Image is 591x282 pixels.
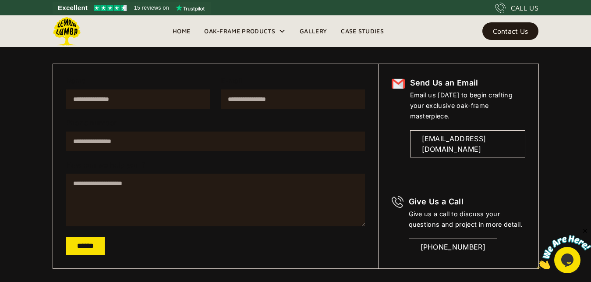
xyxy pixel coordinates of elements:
[410,90,525,121] div: Email us [DATE] to begin crafting your exclusive oak-frame masterpiece.
[409,196,525,207] h6: Give Us a Call
[197,15,293,47] div: Oak-Frame Products
[482,22,538,40] a: Contact Us
[53,2,211,14] a: See Lemon Lumba reviews on Trustpilot
[66,161,365,168] label: How can we help you ?
[166,25,197,38] a: Home
[58,3,88,13] span: Excellent
[221,77,365,84] label: E-mail
[66,119,365,126] label: Phone number
[495,3,538,13] a: CALL US
[493,28,528,34] div: Contact Us
[66,77,365,255] form: Email Form
[94,5,127,11] img: Trustpilot 4.5 stars
[293,25,334,38] a: Gallery
[204,26,275,36] div: Oak-Frame Products
[134,3,169,13] span: 15 reviews on
[409,239,497,255] a: [PHONE_NUMBER]
[422,133,513,154] div: [EMAIL_ADDRESS][DOMAIN_NAME]
[421,242,485,252] div: [PHONE_NUMBER]
[176,4,205,11] img: Trustpilot logo
[511,3,538,13] div: CALL US
[537,227,591,269] iframe: chat widget
[410,77,525,89] h6: Send Us an Email
[409,209,525,230] div: Give us a call to discuss your questions and project in more detail.
[334,25,391,38] a: Case Studies
[66,77,210,84] label: Name
[410,130,525,157] a: [EMAIL_ADDRESS][DOMAIN_NAME]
